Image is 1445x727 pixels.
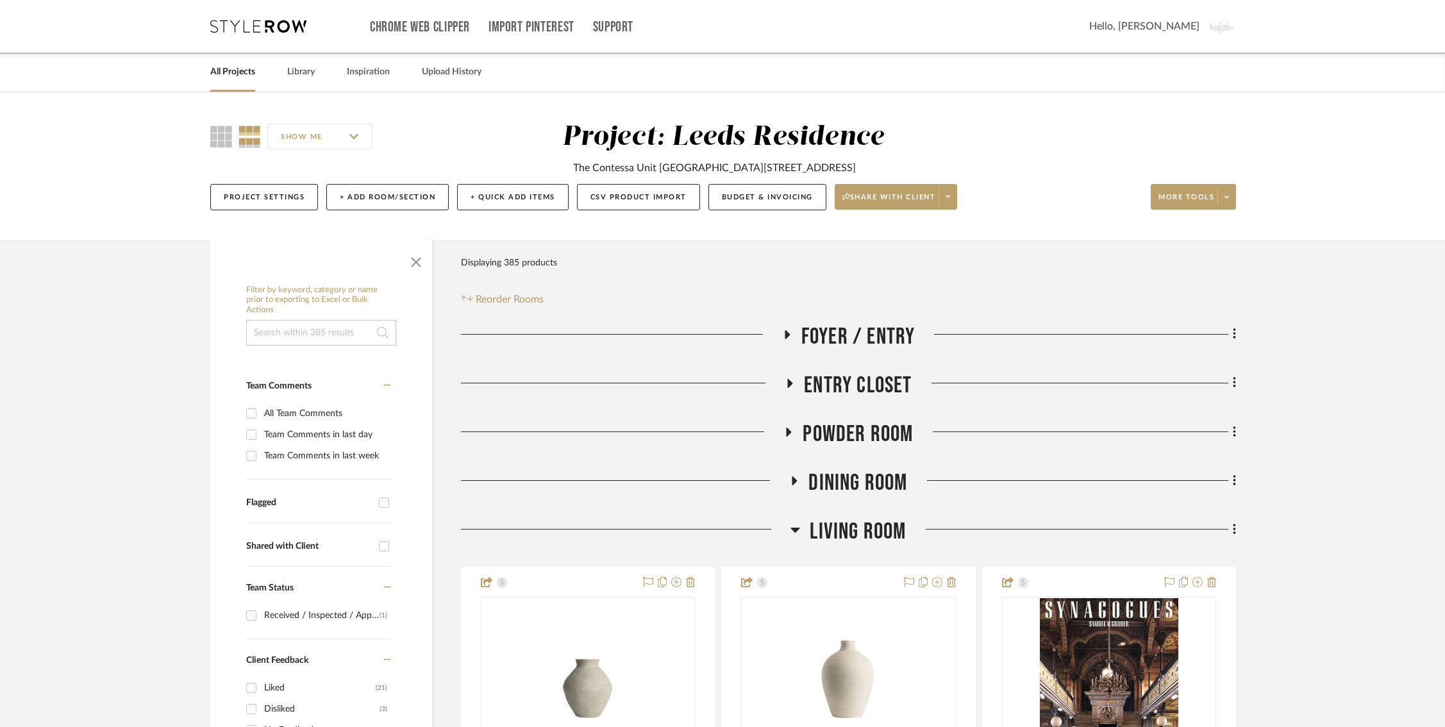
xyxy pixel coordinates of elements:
span: Team Comments [246,381,312,390]
span: Client Feedback [246,656,308,665]
div: (21) [376,678,387,698]
button: More tools [1151,184,1236,210]
span: Team Status [246,583,294,592]
div: (3) [380,699,387,719]
button: CSV Product Import [577,184,700,210]
a: Import Pinterest [489,22,574,33]
span: Hello, [PERSON_NAME] [1089,19,1199,34]
span: Living Room [810,518,906,546]
button: + Quick Add Items [457,184,569,210]
div: Shared with Client [246,541,372,552]
span: Dining Room [808,469,907,497]
div: Received / Inspected / Approved [264,605,380,626]
span: Foyer / Entry [801,323,915,351]
a: Inspiration [347,63,390,81]
a: Upload History [422,63,481,81]
div: Team Comments in last week [264,446,387,466]
a: Chrome Web Clipper [370,22,470,33]
button: + Add Room/Section [326,184,449,210]
div: Disliked [264,699,380,719]
button: Share with client [835,184,958,210]
input: Search within 385 results [246,320,396,346]
a: Library [287,63,315,81]
span: Reorder Rooms [476,292,544,307]
button: Project Settings [210,184,318,210]
div: Flagged [246,497,372,508]
div: Project: Leeds Residence [562,124,885,151]
a: All Projects [210,63,255,81]
img: avatar [1209,13,1236,40]
div: Displaying 385 products [461,250,557,276]
span: More tools [1158,192,1214,212]
a: Support [593,22,633,33]
div: Liked [264,678,376,698]
span: Powder Room [803,421,913,448]
div: Team Comments in last day [264,424,387,445]
button: Budget & Invoicing [708,184,826,210]
span: Share with client [842,192,936,212]
button: Close [403,247,429,272]
span: Entry Closet [804,372,912,399]
div: The Contessa Unit [GEOGRAPHIC_DATA][STREET_ADDRESS] [573,160,856,176]
div: All Team Comments [264,403,387,424]
div: (1) [380,605,387,626]
button: Reorder Rooms [461,292,544,307]
h6: Filter by keyword, category or name prior to exporting to Excel or Bulk Actions [246,285,396,315]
